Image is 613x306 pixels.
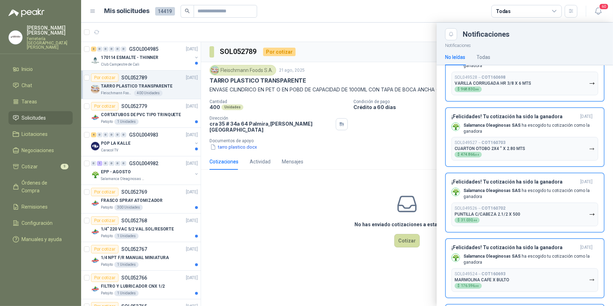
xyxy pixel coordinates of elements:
a: Inicio [8,62,73,76]
img: Company Logo [9,31,22,44]
button: ¡Felicidades! Tu cotización ha sido la ganadora[DATE] Company LogoSalamanca Oleaginosas SAS ha es... [445,238,605,298]
a: Remisiones [8,200,73,214]
p: ha escogido tu cotización como la ganadora [463,122,598,134]
button: ¡Felicidades! Tu cotización ha sido la ganadora[DATE] Company LogoSalamanca Oleaginosas SAS ha es... [445,173,605,233]
button: 60 [592,5,605,18]
p: SOL049528 → [455,75,505,80]
span: [DATE] [580,179,593,185]
span: Manuales y ayuda [22,235,62,243]
p: PUNTILLA C/CABEZA 2.1/2 X 500 [455,212,520,217]
a: Configuración [8,216,73,230]
b: Salamanca Oleaginosas SAS [463,188,521,193]
span: ,44 [473,219,477,222]
span: ,00 [475,284,479,288]
img: Company Logo [452,254,460,262]
p: SOL049524 → [455,271,505,277]
p: ha escogido tu cotización como la ganadora [463,253,598,265]
div: $ [455,283,482,289]
span: Inicio [22,65,33,73]
p: Ferretería [GEOGRAPHIC_DATA][PERSON_NAME] [27,37,73,49]
span: Solicitudes [22,114,46,122]
h3: ¡Felicidades! Tu cotización ha sido la ganadora [451,179,577,185]
b: Salamanca Oleaginosas SAS [463,254,521,259]
p: SOL049527 → [455,140,505,145]
span: 176.596 [461,284,479,288]
div: $ [455,217,480,223]
p: CUARTON OTOBO 2X4 " X 2.80 MTS [455,146,525,151]
img: Company Logo [452,123,460,131]
b: COT160703 [481,140,505,145]
p: ha escogido tu cotización como la ganadora [463,188,598,200]
span: 60 [599,3,609,10]
a: Negociaciones [8,144,73,157]
h3: ¡Felicidades! Tu cotización ha sido la ganadora [451,245,577,251]
a: Cotizar9 [8,160,73,173]
span: Tareas [22,98,37,106]
div: No leídas [445,53,465,61]
h1: Mis solicitudes [104,6,150,16]
span: 474.866 [461,153,479,156]
p: Notificaciones [437,40,613,49]
p: SOL049526 → [455,206,505,211]
span: 968.830 [461,88,479,91]
a: Chat [8,79,73,92]
p: [PERSON_NAME] [PERSON_NAME] [27,25,73,35]
span: Chat [22,82,32,89]
span: Órdenes de Compra [22,179,66,194]
button: ¡Felicidades! Tu cotización ha sido la ganadora[DATE] Company LogoSalamanca Oleaginosas SAS ha es... [445,107,605,167]
span: Licitaciones [22,130,48,138]
button: SOL049528→COT160698VARILLA CORRUGADA HR 3/8 X 6 MTS$968.830,88 [451,72,598,95]
span: Configuración [22,219,53,227]
span: ,64 [475,153,479,156]
div: $ [455,152,482,157]
b: COT160702 [481,206,505,211]
div: $ [455,86,482,92]
button: SOL049526→COT160702PUNTILLA C/CABEZA 2.1/2 X 500$31.030,44 [451,203,598,226]
button: SOL049524→COT160693MARMOLINA CAFE X BULTO$176.596,00 [451,268,598,292]
a: Manuales y ayuda [8,233,73,246]
button: ¡Felicidades! Tu cotización ha sido la ganadora[DATE] Company LogoSalamanca Oleaginosas SAS ha es... [445,42,605,102]
button: SOL049527→COT160703CUARTON OTOBO 2X4 " X 2.80 MTS$474.866,64 [451,137,598,161]
b: Salamanca Oleaginosas SAS [463,123,521,128]
span: Remisiones [22,203,48,211]
span: ,88 [475,88,479,91]
a: Órdenes de Compra [8,176,73,197]
span: Negociaciones [22,146,54,154]
span: 31.030 [461,218,477,222]
p: VARILLA CORRUGADA HR 3/8 X 6 MTS [455,81,531,86]
span: 14419 [155,7,175,16]
span: [DATE] [580,245,593,251]
b: COT160693 [481,271,505,276]
img: Logo peakr [8,8,44,17]
span: 9 [61,164,68,169]
h3: ¡Felicidades! Tu cotización ha sido la ganadora [451,114,577,120]
img: Company Logo [452,188,460,196]
button: Close [445,28,457,40]
a: Tareas [8,95,73,108]
div: Todas [477,53,490,61]
span: Cotizar [22,163,38,170]
b: COT160698 [481,75,505,80]
p: MARMOLINA CAFE X BULTO [455,277,509,282]
div: Todas [496,7,511,15]
a: Solicitudes [8,111,73,125]
span: search [185,8,190,13]
span: [DATE] [580,114,593,120]
div: Notificaciones [463,31,605,38]
a: Licitaciones [8,127,73,141]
